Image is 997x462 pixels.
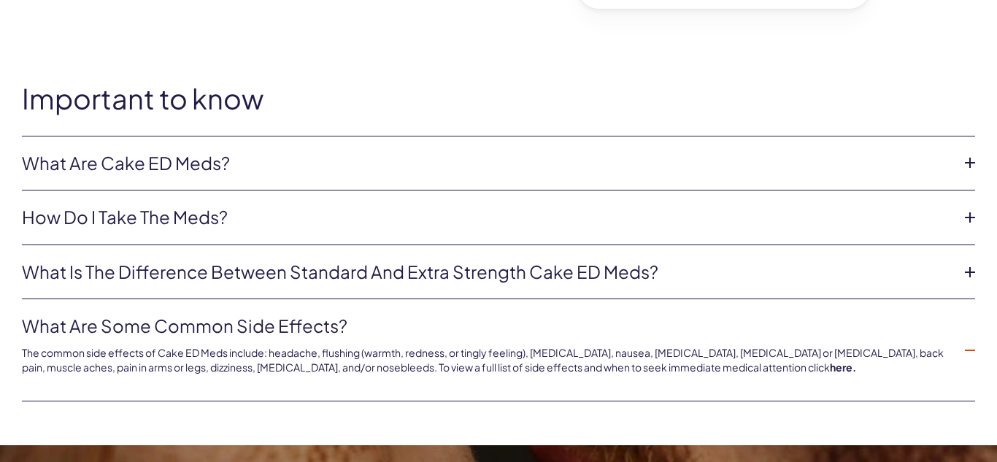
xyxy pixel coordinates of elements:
[830,361,856,374] a: here.
[22,83,975,114] h2: Important to know
[22,260,952,285] a: What is the difference between Standard and Extra Strength Cake ED meds?
[22,205,952,230] a: How do I take the meds?
[22,346,952,374] p: The common side effects of Cake ED Meds include: headache, flushing (warmth, redness, or tingly f...
[22,151,952,176] a: What are Cake ED Meds?
[22,314,952,339] a: What are some common side effects?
